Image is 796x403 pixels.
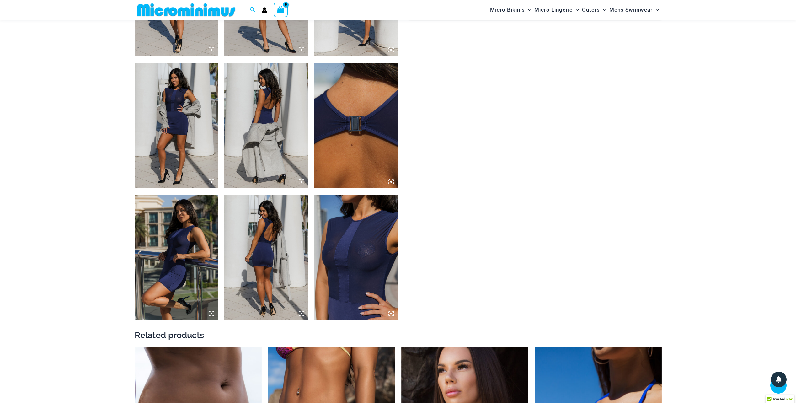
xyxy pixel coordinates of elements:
[534,2,573,18] span: Micro Lingerie
[135,63,218,188] img: Desire Me Navy 5192 Dress
[600,2,606,18] span: Menu Toggle
[135,3,238,17] img: MM SHOP LOGO FLAT
[573,2,579,18] span: Menu Toggle
[489,2,533,18] a: Micro BikinisMenu ToggleMenu Toggle
[250,6,255,14] a: Search icon link
[582,2,600,18] span: Outers
[609,2,653,18] span: Mens Swimwear
[533,2,580,18] a: Micro LingerieMenu ToggleMenu Toggle
[608,2,660,18] a: Mens SwimwearMenu ToggleMenu Toggle
[262,7,267,13] a: Account icon link
[314,195,398,320] img: Desire Me Navy 5192 Dress
[488,1,662,19] nav: Site Navigation
[224,195,308,320] img: Desire Me Navy 5192 Dress
[653,2,659,18] span: Menu Toggle
[135,195,218,320] img: Desire Me Navy 5192 Dress
[314,63,398,188] img: Desire Me Navy 5192 Dress
[580,2,608,18] a: OutersMenu ToggleMenu Toggle
[525,2,531,18] span: Menu Toggle
[274,3,288,17] a: View Shopping Cart, empty
[224,63,308,188] img: Desire Me Navy 5192 Dress
[490,2,525,18] span: Micro Bikinis
[135,330,662,341] h2: Related products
